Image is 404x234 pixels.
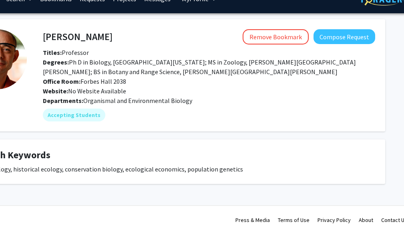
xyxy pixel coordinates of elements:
h4: [PERSON_NAME] [43,29,113,44]
button: Remove Bookmark [243,29,309,44]
b: Website: [43,87,68,95]
a: Terms of Use [278,216,310,224]
mat-chip: Accepting Students [43,109,105,121]
b: Degrees: [43,58,69,66]
b: Departments: [43,97,83,105]
a: Privacy Policy [318,216,351,224]
span: Forbes Hall 2038 [43,77,126,85]
a: About [359,216,373,224]
span: No Website Available [43,87,126,95]
span: Professor [43,48,89,56]
iframe: Chat [6,198,34,228]
span: Organismal and Environmental Biology [83,97,192,105]
a: Press & Media [235,216,270,224]
b: Office Room: [43,77,80,85]
span: Ph D in Biology, [GEOGRAPHIC_DATA][US_STATE]; MS in Zoology, [PERSON_NAME][GEOGRAPHIC_DATA][PERSO... [43,58,356,76]
button: Compose Request to Rick Sherwin [314,29,375,44]
b: Titles: [43,48,62,56]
